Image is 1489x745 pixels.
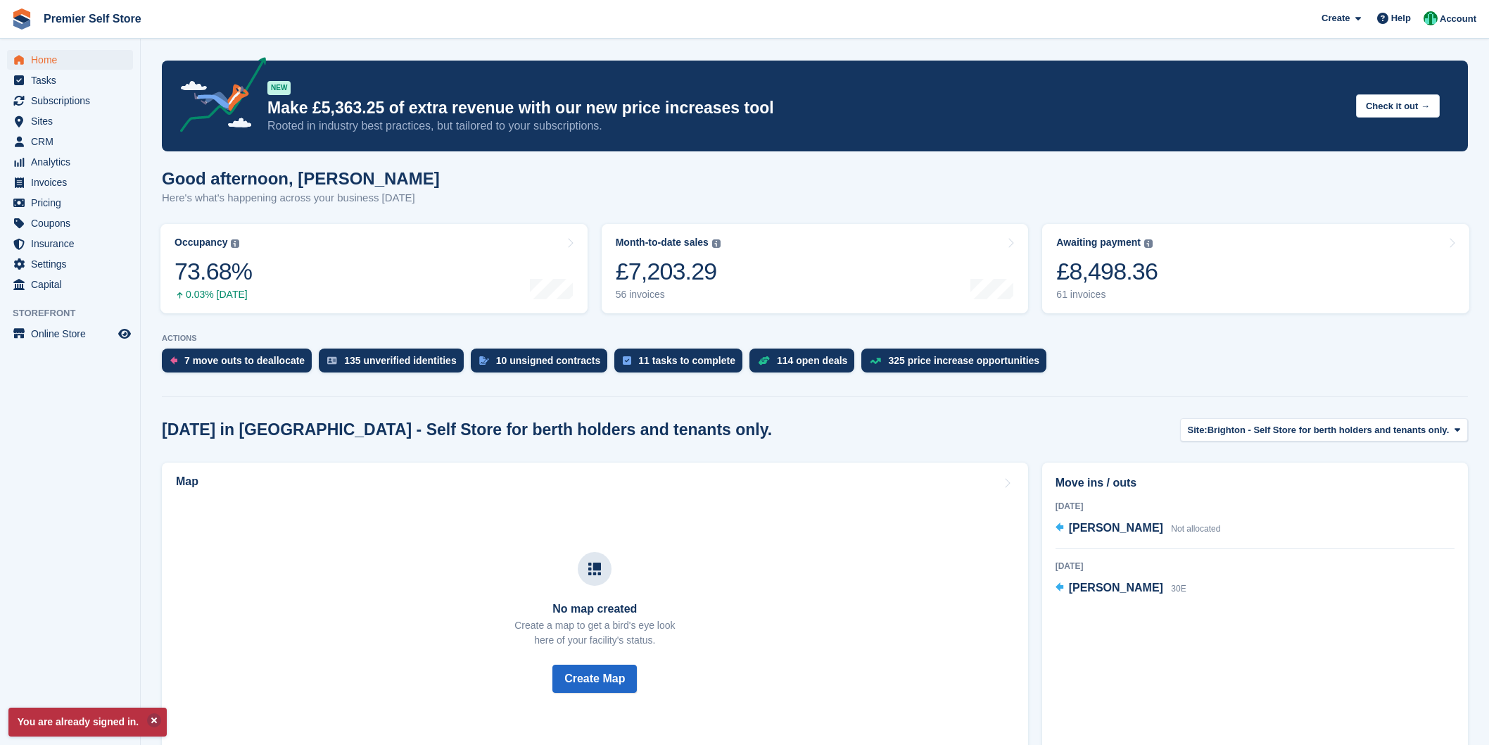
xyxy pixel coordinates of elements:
span: Pricing [31,193,115,213]
span: Capital [31,275,115,294]
a: [PERSON_NAME] Not allocated [1056,520,1221,538]
img: icon-info-grey-7440780725fd019a000dd9b08b2336e03edf1995a4989e88bcd33f0948082b44.svg [712,239,721,248]
img: move_outs_to_deallocate_icon-f764333ba52eb49d3ac5e1228854f67142a1ed5810a6f6cc68b1a99e826820c5.svg [170,356,177,365]
span: Online Store [31,324,115,344]
span: Home [31,50,115,70]
div: 135 unverified identities [344,355,457,366]
a: Awaiting payment £8,498.36 61 invoices [1042,224,1469,313]
a: menu [7,324,133,344]
div: 325 price increase opportunities [888,355,1039,366]
span: Insurance [31,234,115,253]
span: CRM [31,132,115,151]
a: menu [7,70,133,90]
div: 0.03% [DATE] [175,289,252,301]
img: price-adjustments-announcement-icon-8257ccfd72463d97f412b2fc003d46551f7dbcb40ab6d574587a9cd5c0d94... [168,57,267,137]
a: menu [7,50,133,70]
a: menu [7,173,133,192]
span: Storefront [13,306,140,320]
a: menu [7,213,133,233]
a: menu [7,275,133,294]
h2: Map [176,475,198,488]
a: Month-to-date sales £7,203.29 56 invoices [602,224,1029,313]
a: 11 tasks to complete [614,349,749,380]
h3: No map created [514,603,675,615]
div: [DATE] [1056,560,1455,572]
div: Awaiting payment [1056,237,1141,249]
span: Account [1440,12,1476,26]
div: Month-to-date sales [616,237,709,249]
p: Here's what's happening across your business [DATE] [162,190,440,206]
div: 114 open deals [777,355,847,366]
img: price_increase_opportunities-93ffe204e8149a01c8c9dc8f82e8f89637d9d84a8eef4429ea346261dce0b2c0.svg [870,358,881,364]
span: [PERSON_NAME] [1069,522,1163,534]
span: Analytics [31,152,115,172]
p: Rooted in industry best practices, but tailored to your subscriptions. [267,118,1345,134]
a: menu [7,193,133,213]
a: 325 price increase opportunities [861,349,1053,380]
div: NEW [267,81,291,95]
h2: [DATE] in [GEOGRAPHIC_DATA] - Self Store for berth holders and tenants only. [162,420,772,439]
img: deal-1b604bf984904fb50ccaf53a9ad4b4a5d6e5aea283cecdc64d6e3604feb123c2.svg [758,356,770,365]
div: Occupancy [175,237,227,249]
span: Help [1391,11,1411,25]
a: menu [7,111,133,131]
button: Check it out → [1356,94,1440,118]
a: menu [7,254,133,274]
img: icon-info-grey-7440780725fd019a000dd9b08b2336e03edf1995a4989e88bcd33f0948082b44.svg [231,239,239,248]
span: Invoices [31,173,115,192]
span: Brighton - Self Store for berth holders and tenants only. [1208,423,1450,437]
a: 114 open deals [749,349,861,380]
div: 7 move outs to deallocate [184,355,305,366]
div: 73.68% [175,257,252,286]
a: 10 unsigned contracts [471,349,615,380]
div: 61 invoices [1056,289,1158,301]
p: ACTIONS [162,334,1468,343]
span: 30E [1171,584,1186,594]
a: Occupancy 73.68% 0.03% [DATE] [160,224,588,313]
span: Create [1322,11,1350,25]
span: Coupons [31,213,115,233]
span: Tasks [31,70,115,90]
span: [PERSON_NAME] [1069,582,1163,594]
img: Peter Pring [1424,11,1438,25]
a: menu [7,132,133,151]
p: You are already signed in. [8,708,167,737]
img: icon-info-grey-7440780725fd019a000dd9b08b2336e03edf1995a4989e88bcd33f0948082b44.svg [1144,239,1153,248]
h1: Good afternoon, [PERSON_NAME] [162,169,440,188]
img: contract_signature_icon-13c848040528278c33f63329250d36e43548de30e8caae1d1a13099fd9432cc5.svg [479,356,489,365]
a: Premier Self Store [38,7,147,30]
div: £8,498.36 [1056,257,1158,286]
div: 10 unsigned contracts [496,355,601,366]
p: Make £5,363.25 of extra revenue with our new price increases tool [267,98,1345,118]
div: 11 tasks to complete [638,355,735,366]
span: Site: [1188,423,1208,437]
div: 56 invoices [616,289,721,301]
span: Settings [31,254,115,274]
h2: Move ins / outs [1056,475,1455,492]
img: stora-icon-8386f47178a22dfd0bd8f6a31ec36ba5ce8667c1dd55bd0f319d3a0aa187defe.svg [11,8,32,30]
a: [PERSON_NAME] 30E [1056,580,1186,598]
div: £7,203.29 [616,257,721,286]
a: 135 unverified identities [319,349,471,380]
a: menu [7,234,133,253]
a: 7 move outs to deallocate [162,349,319,380]
img: verify_identity-adf6edd0f0f0b5bbfe63781bf79b02c33cf7c696d77639b501bdc392416b5a36.svg [327,356,337,365]
div: [DATE] [1056,500,1455,513]
a: Preview store [116,325,133,342]
img: map-icn-33ee37083ee616e46c38cad1a60f524a97daa1e2b2c8c0bc3eb3415660979fc1.svg [588,563,601,575]
span: Not allocated [1171,524,1220,534]
p: Create a map to get a bird's eye look here of your facility's status. [514,618,675,648]
a: menu [7,91,133,111]
button: Site: Brighton - Self Store for berth holders and tenants only. [1180,418,1468,442]
span: Subscriptions [31,91,115,111]
button: Create Map [552,665,637,693]
a: menu [7,152,133,172]
img: task-75834270c22a3079a89374b754ae025e5fb1db73e45f91037f5363f120a921f8.svg [623,356,631,365]
span: Sites [31,111,115,131]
